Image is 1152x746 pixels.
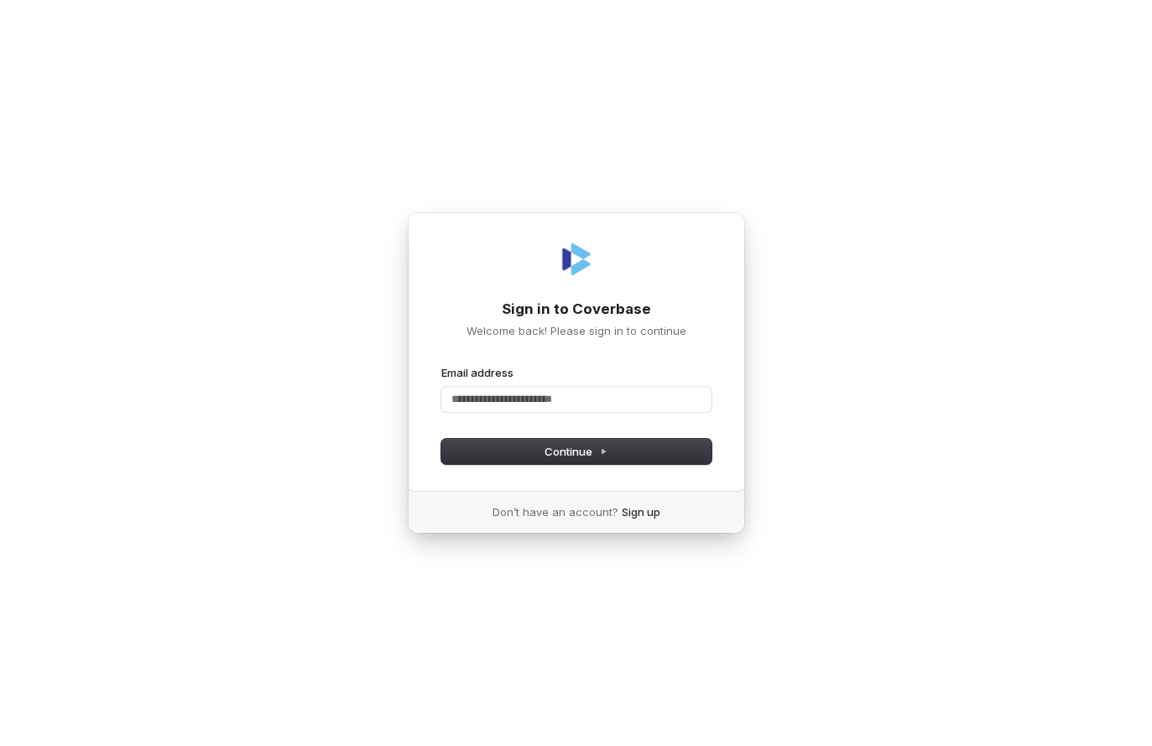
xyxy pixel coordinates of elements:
img: Coverbase [556,239,597,279]
span: Don’t have an account? [493,504,618,519]
button: Continue [441,439,712,464]
label: Email address [441,365,513,380]
h1: Sign in to Coverbase [441,300,712,320]
p: Welcome back! Please sign in to continue [441,323,712,338]
a: Sign up [622,504,660,519]
span: Continue [545,444,607,459]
